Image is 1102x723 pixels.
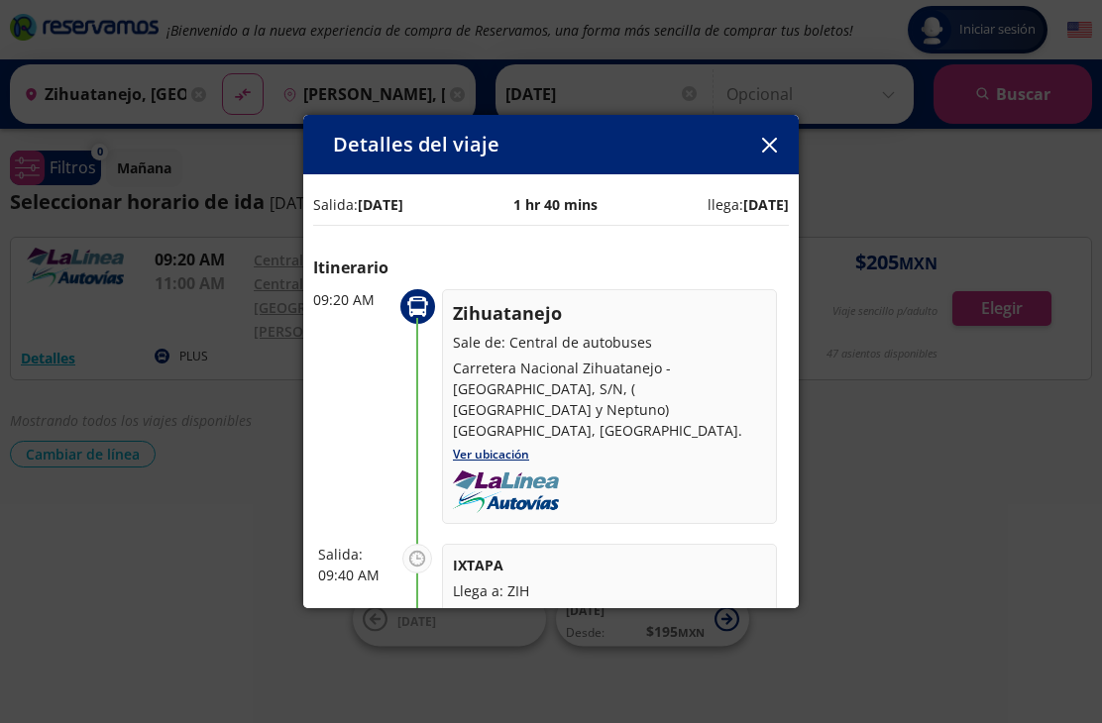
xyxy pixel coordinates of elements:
p: 09:20 AM [313,289,392,310]
p: Salida: [313,194,403,215]
p: Salida: [318,544,392,565]
p: Zihuatanejo [453,300,766,327]
p: Itinerario [313,256,789,279]
b: [DATE] [358,195,403,214]
p: Detalles del viaje [333,130,499,159]
p: llega: [708,194,789,215]
p: Carretera Nacional Zihuatanejo - [GEOGRAPHIC_DATA], S/N, ( [GEOGRAPHIC_DATA] y Neptuno) [GEOGRAPH... [453,358,766,441]
p: 1 hr 40 mins [513,194,598,215]
p: 09:40 AM [318,565,392,585]
p: Sale de: Central de autobuses [453,332,766,353]
p: IXTAPA [453,555,766,575]
b: [DATE] [743,195,789,214]
p: Llega a: ZIH [453,580,766,601]
img: uploads_2F1614736493101-lrc074r4ha-fd05130f9173fefc76d4804dc3e1a941_2Fautovias-la-linea.png [453,470,559,513]
a: Ver ubicación [453,446,529,463]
